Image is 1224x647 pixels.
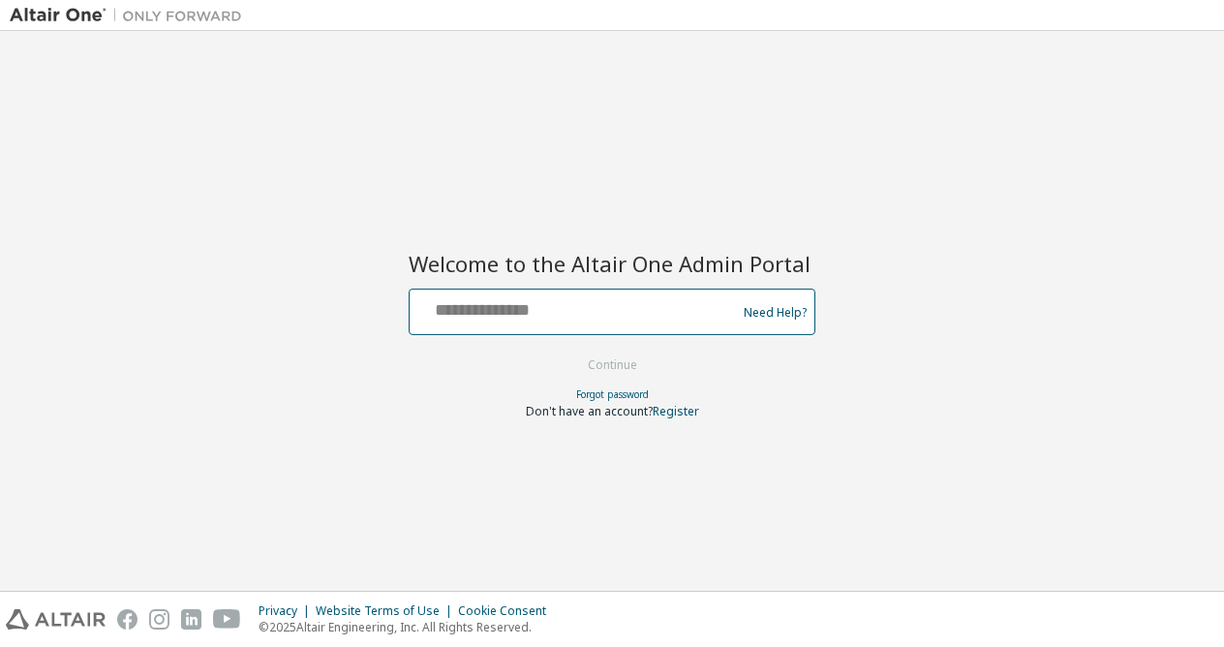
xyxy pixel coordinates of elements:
a: Need Help? [744,312,807,313]
img: linkedin.svg [181,609,201,630]
div: Website Terms of Use [316,603,458,619]
div: Cookie Consent [458,603,558,619]
a: Forgot password [576,387,649,401]
img: youtube.svg [213,609,241,630]
img: altair_logo.svg [6,609,106,630]
a: Register [653,403,699,419]
span: Don't have an account? [526,403,653,419]
p: © 2025 Altair Engineering, Inc. All Rights Reserved. [259,619,558,635]
img: facebook.svg [117,609,138,630]
img: Altair One [10,6,252,25]
div: Privacy [259,603,316,619]
img: instagram.svg [149,609,169,630]
h2: Welcome to the Altair One Admin Portal [409,250,815,277]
